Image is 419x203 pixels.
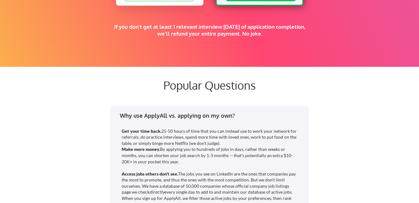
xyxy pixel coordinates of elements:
div: If you don't get at least 1 relevant interview [DATE] of application completion, we'll refund you... [109,23,311,37]
div: Popular Questions [60,78,359,92]
em: directly [149,189,164,195]
strong: Make more money. [122,146,160,152]
strong: Get your time back. [122,128,161,134]
div: Why use ApplyAll vs. applying on my own? [120,112,303,120]
strong: Access jobs others don't see. [122,171,178,176]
